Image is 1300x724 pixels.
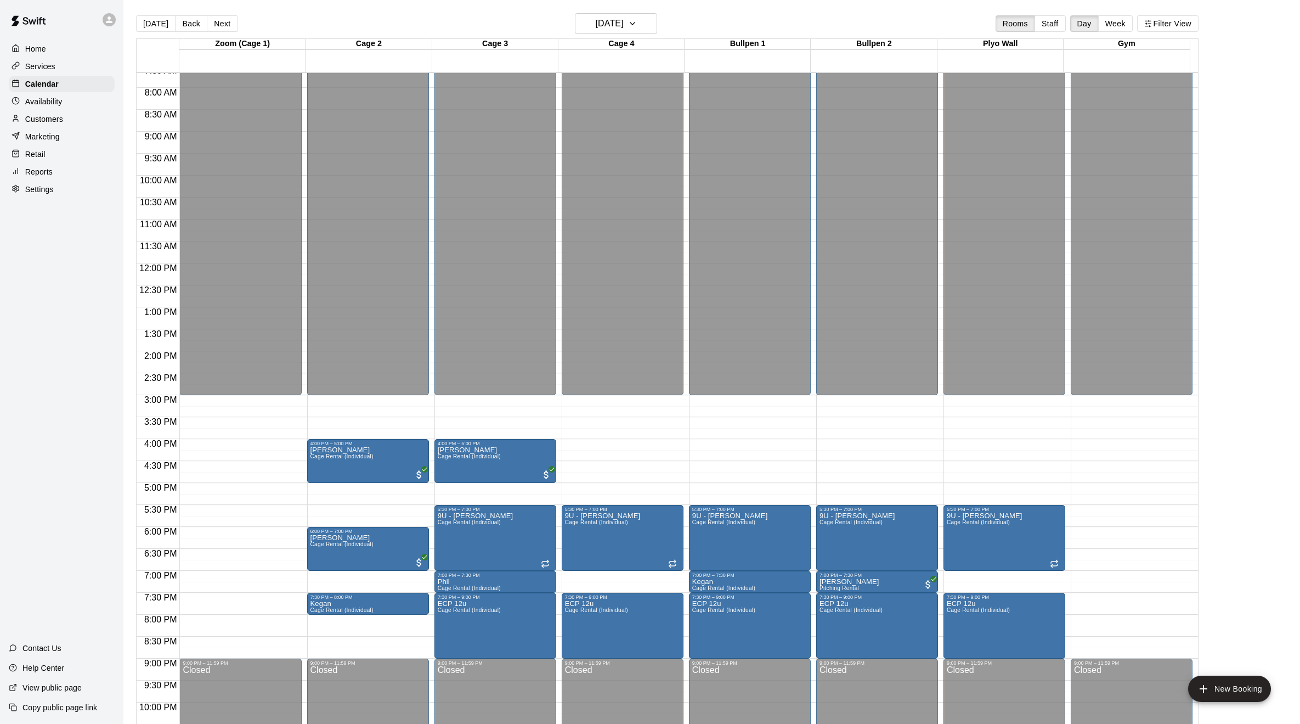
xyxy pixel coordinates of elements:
div: 7:30 PM – 9:00 PM: ECP 12u [816,593,938,659]
div: 4:00 PM – 5:00 PM: Sean Kelly [307,439,429,483]
span: Cage Rental (Individual) [310,607,374,613]
div: 9:00 PM – 11:59 PM [692,660,807,666]
div: Cage 2 [306,39,432,49]
span: 9:00 PM [142,659,180,668]
span: 3:00 PM [142,395,180,405]
span: 12:30 PM [137,285,179,295]
button: Filter View [1137,15,1199,32]
span: 11:00 AM [137,220,180,229]
a: Home [9,41,115,57]
span: Cage Rental (Individual) [947,519,1010,525]
a: Customers [9,111,115,127]
h6: [DATE] [595,16,623,31]
p: Settings [25,184,54,195]
div: 9:00 PM – 11:59 PM [310,660,426,666]
span: 9:30 PM [142,681,180,690]
span: 12:00 PM [137,263,179,273]
p: Customers [25,114,63,125]
button: Day [1070,15,1099,32]
div: 7:30 PM – 9:00 PM: ECP 12u [434,593,556,659]
button: Staff [1035,15,1066,32]
div: 9:00 PM – 11:59 PM [819,660,935,666]
span: 6:30 PM [142,549,180,558]
span: Cage Rental (Individual) [819,519,883,525]
div: 5:30 PM – 7:00 PM [692,507,807,512]
div: 7:30 PM – 8:00 PM [310,594,426,600]
a: Reports [9,164,115,180]
button: [DATE] [575,13,657,34]
div: 5:30 PM – 7:00 PM: 9U - Lovell [562,505,683,571]
span: 3:30 PM [142,417,180,426]
div: 7:00 PM – 7:30 PM: Tyre Williams [816,571,938,593]
span: 5:00 PM [142,483,180,492]
button: Week [1098,15,1133,32]
p: View public page [22,682,82,693]
span: Cage Rental (Individual) [438,519,501,525]
div: Cage 4 [558,39,685,49]
span: Cage Rental (Individual) [692,585,755,591]
span: 7:30 PM [142,593,180,602]
div: 6:00 PM – 7:00 PM: Tyre Williams [307,527,429,571]
span: 8:30 AM [142,110,180,119]
div: 5:30 PM – 7:00 PM: 9U - Lovell [816,505,938,571]
span: Pitching Rental [819,585,859,591]
a: Settings [9,181,115,198]
div: 7:30 PM – 9:00 PM: ECP 12u [689,593,811,659]
a: Services [9,58,115,75]
div: 4:00 PM – 5:00 PM [438,441,553,446]
p: Calendar [25,78,59,89]
span: 1:30 PM [142,329,180,339]
div: 9:00 PM – 11:59 PM [947,660,1062,666]
span: Cage Rental (Individual) [438,607,501,613]
button: Next [207,15,238,32]
a: Retail [9,146,115,162]
span: 10:30 AM [137,198,180,207]
span: 10:00 PM [137,703,179,712]
div: 5:30 PM – 7:00 PM [947,507,1062,512]
span: Cage Rental (Individual) [819,607,883,613]
span: 7:00 PM [142,571,180,580]
span: 8:00 AM [142,88,180,97]
p: Copy public page link [22,702,97,713]
div: 7:30 PM – 9:00 PM [947,594,1062,600]
p: Reports [25,166,53,177]
div: 7:00 PM – 7:30 PM: Kegan [689,571,811,593]
div: Zoom (Cage 1) [179,39,306,49]
p: Services [25,61,55,72]
span: Recurring event [668,559,677,568]
div: 7:00 PM – 7:30 PM [692,573,807,578]
div: 7:30 PM – 9:00 PM [565,594,680,600]
span: Recurring event [1050,559,1059,568]
span: Cage Rental (Individual) [438,585,501,591]
div: 6:00 PM – 7:00 PM [310,529,426,534]
div: 7:00 PM – 7:30 PM: Phil [434,571,556,593]
div: 5:30 PM – 7:00 PM: 9U - Lovell [434,505,556,571]
div: 4:00 PM – 5:00 PM: Michael Green [434,439,556,483]
div: 5:30 PM – 7:00 PM: 9U - Lovell [943,505,1065,571]
span: 5:30 PM [142,505,180,514]
div: 5:30 PM – 7:00 PM: 9U - Lovell [689,505,811,571]
span: 4:00 PM [142,439,180,448]
span: All customers have paid [414,557,425,568]
div: Marketing [9,128,115,145]
div: 5:30 PM – 7:00 PM [819,507,935,512]
span: 6:00 PM [142,527,180,536]
span: 8:00 PM [142,615,180,624]
span: Cage Rental (Individual) [565,519,628,525]
button: Rooms [996,15,1035,32]
div: 7:30 PM – 9:00 PM [819,594,935,600]
span: Cage Rental (Individual) [692,519,755,525]
span: All customers have paid [541,469,552,480]
button: Back [175,15,207,32]
span: Cage Rental (Individual) [310,453,374,459]
a: Availability [9,93,115,110]
span: Cage Rental (Individual) [947,607,1010,613]
span: Recurring event [541,559,550,568]
p: Marketing [25,131,60,142]
span: Cage Rental (Individual) [438,453,501,459]
span: 9:30 AM [142,154,180,163]
a: Calendar [9,76,115,92]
